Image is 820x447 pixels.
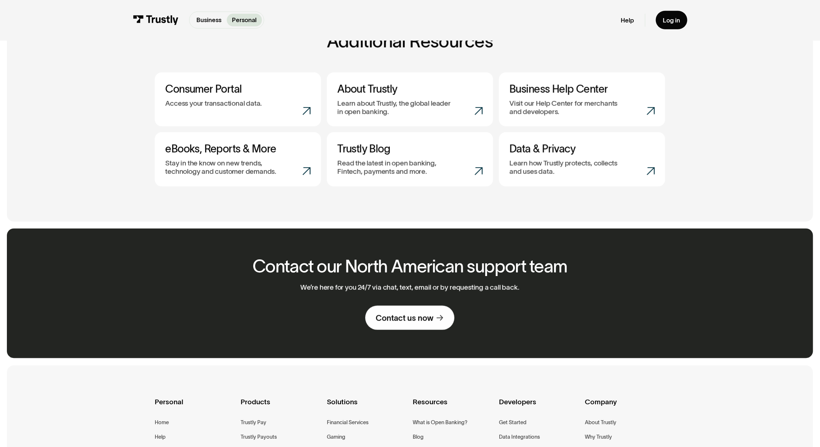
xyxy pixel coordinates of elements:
[337,159,455,176] p: Read the latest in open banking, Fintech, payments and more.
[663,16,680,24] div: Log in
[585,418,616,427] a: About Trustly
[155,32,665,51] h2: Additional Resources
[232,16,257,25] p: Personal
[327,132,493,187] a: Trustly BlogRead the latest in open banking, Fintech, payments and more.
[165,99,262,108] p: Access your transactional data.
[376,313,433,323] div: Contact us now
[133,15,178,25] img: Trustly Logo
[155,396,235,418] div: Personal
[413,396,493,418] div: Resources
[337,83,483,96] h3: About Trustly
[165,159,283,176] p: Stay in the know on new trends, technology and customer demands.
[499,418,526,427] a: Get Started
[155,418,169,427] a: Home
[621,16,634,24] a: Help
[509,143,655,155] h3: Data & Privacy
[165,143,311,155] h3: eBooks, Reports & More
[365,306,454,330] a: Contact us now
[413,433,424,442] a: Blog
[327,72,493,127] a: About TrustlyLearn about Trustly, the global leader in open banking.
[509,83,655,96] h3: Business Help Center
[191,14,227,26] a: Business
[499,72,665,127] a: Business Help CenterVisit our Help Center for merchants and developers.
[196,16,221,25] p: Business
[499,396,579,418] div: Developers
[227,14,262,26] a: Personal
[337,99,455,116] p: Learn about Trustly, the global leader in open banking.
[327,433,345,442] a: Gaming
[155,132,321,187] a: eBooks, Reports & MoreStay in the know on new trends, technology and customer demands.
[499,132,665,187] a: Data & PrivacyLearn how Trustly protects, collects and uses data.
[413,418,467,427] a: What is Open Banking?
[509,159,627,176] p: Learn how Trustly protects, collects and uses data.
[585,396,665,418] div: Company
[241,433,277,442] a: Trustly Payouts
[656,11,687,29] a: Log in
[509,99,627,116] p: Visit our Help Center for merchants and developers.
[241,418,267,427] a: Trustly Pay
[165,83,311,96] h3: Consumer Portal
[300,283,519,292] p: We’re here for you 24/7 via chat, text, email or by requesting a call back.
[253,257,567,276] h2: Contact our North American support team
[241,396,321,418] div: Products
[499,433,540,442] a: Data Integrations
[155,433,166,442] a: Help
[327,396,407,418] div: Solutions
[337,143,483,155] h3: Trustly Blog
[155,72,321,127] a: Consumer PortalAccess your transactional data.
[585,433,612,442] a: Why Trustly
[327,418,369,427] a: Financial Services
